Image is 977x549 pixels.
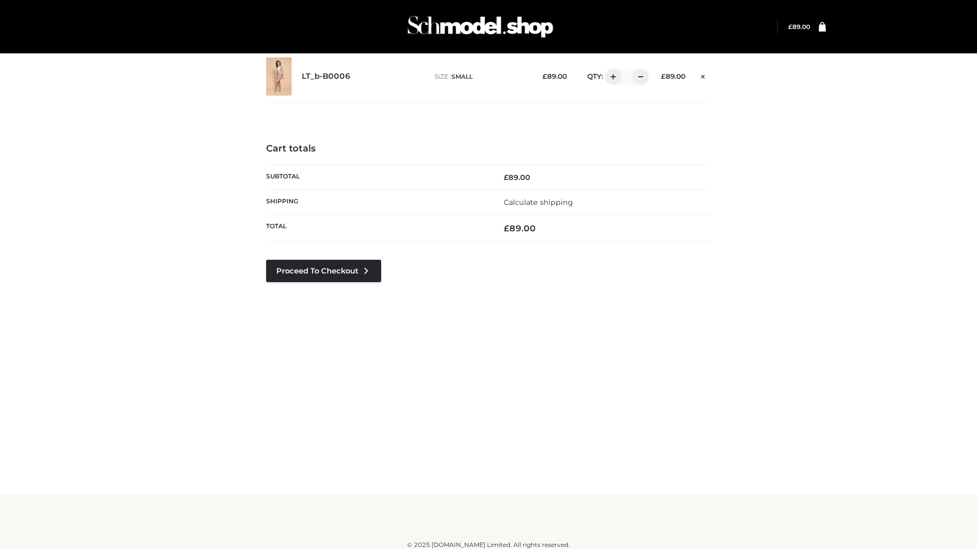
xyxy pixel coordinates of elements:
h4: Cart totals [266,143,711,155]
a: Remove this item [696,69,711,82]
div: QTY: [577,69,645,85]
span: £ [788,23,792,30]
span: £ [661,72,666,80]
a: Calculate shipping [504,198,573,207]
p: size : [435,72,527,81]
th: Total [266,215,489,242]
bdi: 89.00 [504,173,530,182]
span: £ [504,223,509,233]
span: SMALL [451,73,473,80]
span: £ [542,72,547,80]
a: £89.00 [788,23,810,30]
th: Shipping [266,190,489,215]
img: LT_b-B0006 - SMALL [266,57,292,96]
th: Subtotal [266,165,489,190]
bdi: 89.00 [788,23,810,30]
a: LT_b-B0006 [302,72,351,81]
bdi: 89.00 [542,72,567,80]
img: Schmodel Admin 964 [404,7,557,47]
a: Proceed to Checkout [266,260,381,282]
bdi: 89.00 [661,72,685,80]
span: £ [504,173,508,182]
bdi: 89.00 [504,223,536,233]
